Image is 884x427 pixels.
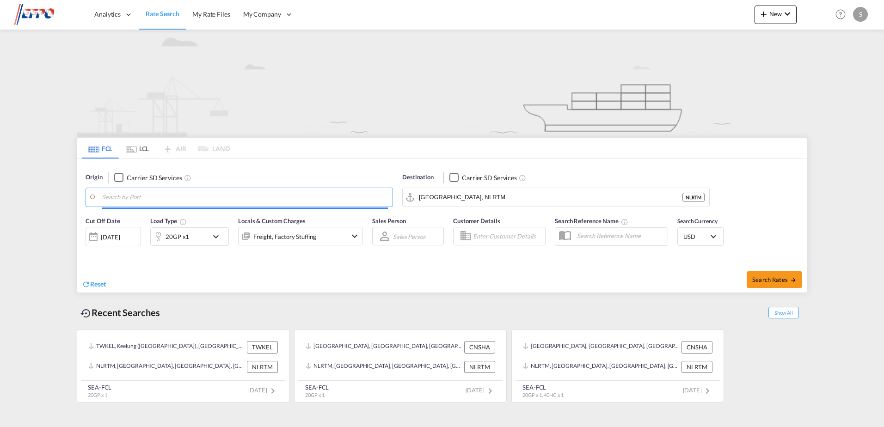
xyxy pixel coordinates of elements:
[464,361,495,373] div: NLRTM
[86,245,92,258] md-datepicker: Select
[179,218,187,226] md-icon: Select multiple loads to view rates
[768,307,799,318] span: Show All
[419,190,682,204] input: Search by Port
[402,173,434,182] span: Destination
[82,280,106,290] div: icon-refreshReset
[683,232,709,241] span: USD
[519,174,526,182] md-icon: Unchecked: Search for CY (Container Yard) services for all selected carriers.Checked : Search for...
[80,308,92,319] md-icon: icon-backup-restore
[77,30,807,137] img: new-FCL.png
[166,230,189,243] div: 20GP x1
[88,341,245,353] div: TWKEL, Keelung (Chilung), Taiwan, Province of China, Greater China & Far East Asia, Asia Pacific
[572,229,668,243] input: Search Reference Name
[247,341,278,353] div: TWKEL
[114,173,182,183] md-checkbox: Checkbox No Ink
[82,280,90,288] md-icon: icon-refresh
[752,276,797,283] span: Search Rates
[392,230,427,243] md-select: Sales Person
[306,341,462,353] div: CNSHA, Shanghai, China, Greater China & Far East Asia, Asia Pacific
[758,10,793,18] span: New
[853,7,868,22] div: S
[192,10,230,18] span: My Rate Files
[555,217,628,225] span: Search Reference Name
[243,10,281,19] span: My Company
[758,8,769,19] md-icon: icon-plus 400-fg
[523,361,679,373] div: NLRTM, Rotterdam, Netherlands, Western Europe, Europe
[682,230,718,243] md-select: Select Currency: $ USDUnited States Dollar
[833,6,853,23] div: Help
[349,231,360,242] md-icon: icon-chevron-down
[88,392,107,398] span: 20GP x 1
[146,10,179,18] span: Rate Search
[184,174,191,182] md-icon: Unchecked: Search for CY (Container Yard) services for all selected carriers.Checked : Search for...
[453,217,500,225] span: Customer Details
[86,173,102,182] span: Origin
[88,361,245,373] div: NLRTM, Rotterdam, Netherlands, Western Europe, Europe
[833,6,848,22] span: Help
[305,392,325,398] span: 20GP x 1
[702,385,713,396] md-icon: icon-chevron-right
[86,217,120,225] span: Cut Off Date
[119,138,156,159] md-tab-item: LCL
[90,280,106,288] span: Reset
[682,193,705,202] div: NLRTM
[77,329,289,403] recent-search-card: TWKEL, Keelung ([GEOGRAPHIC_DATA]), [GEOGRAPHIC_DATA], [GEOGRAPHIC_DATA], [GEOGRAPHIC_DATA] & [GE...
[522,392,564,398] span: 20GP x 1, 40HC x 1
[82,138,119,159] md-tab-item: FCL
[485,385,496,396] md-icon: icon-chevron-right
[238,217,306,225] span: Locals & Custom Charges
[466,386,496,394] span: [DATE]
[247,361,278,373] div: NLRTM
[473,229,542,243] input: Enter Customer Details
[462,173,517,183] div: Carrier SD Services
[464,341,495,353] div: CNSHA
[150,227,229,246] div: 20GP x1icon-chevron-down
[14,4,76,25] img: d38966e06f5511efa686cdb0e1f57a29.png
[101,233,120,241] div: [DATE]
[782,8,793,19] md-icon: icon-chevron-down
[522,383,564,391] div: SEA-FCL
[210,231,226,242] md-icon: icon-chevron-down
[523,341,679,353] div: CNSHA, Shanghai, China, Greater China & Far East Asia, Asia Pacific
[681,341,712,353] div: CNSHA
[127,173,182,183] div: Carrier SD Services
[790,277,797,283] md-icon: icon-arrow-right
[94,10,121,19] span: Analytics
[372,217,406,225] span: Sales Person
[150,217,187,225] span: Load Type
[248,386,278,394] span: [DATE]
[267,385,278,396] md-icon: icon-chevron-right
[511,329,724,403] recent-search-card: [GEOGRAPHIC_DATA], [GEOGRAPHIC_DATA], [GEOGRAPHIC_DATA], [GEOGRAPHIC_DATA] & [GEOGRAPHIC_DATA], [...
[683,386,713,394] span: [DATE]
[677,218,718,225] span: Search Currency
[449,173,517,183] md-checkbox: Checkbox No Ink
[253,230,316,243] div: Freight Factory Stuffing
[82,138,230,159] md-pagination-wrapper: Use the left and right arrow keys to navigate between tabs
[77,159,807,293] div: Origin Checkbox No InkUnchecked: Search for CY (Container Yard) services for all selected carrier...
[305,383,329,391] div: SEA-FCL
[747,271,802,288] button: Search Ratesicon-arrow-right
[755,6,797,24] button: icon-plus 400-fgNewicon-chevron-down
[102,190,388,204] input: Search by Port
[403,188,709,207] md-input-container: Rotterdam, NLRTM
[77,302,164,323] div: Recent Searches
[294,329,507,403] recent-search-card: [GEOGRAPHIC_DATA], [GEOGRAPHIC_DATA], [GEOGRAPHIC_DATA], [GEOGRAPHIC_DATA] & [GEOGRAPHIC_DATA], [...
[621,218,628,226] md-icon: Your search will be saved by the below given name
[238,227,363,245] div: Freight Factory Stuffingicon-chevron-down
[306,361,462,373] div: NLRTM, Rotterdam, Netherlands, Western Europe, Europe
[681,361,712,373] div: NLRTM
[86,188,393,207] md-input-container: Keelung (Chilung), TWKEL
[88,383,111,391] div: SEA-FCL
[86,227,141,246] div: [DATE]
